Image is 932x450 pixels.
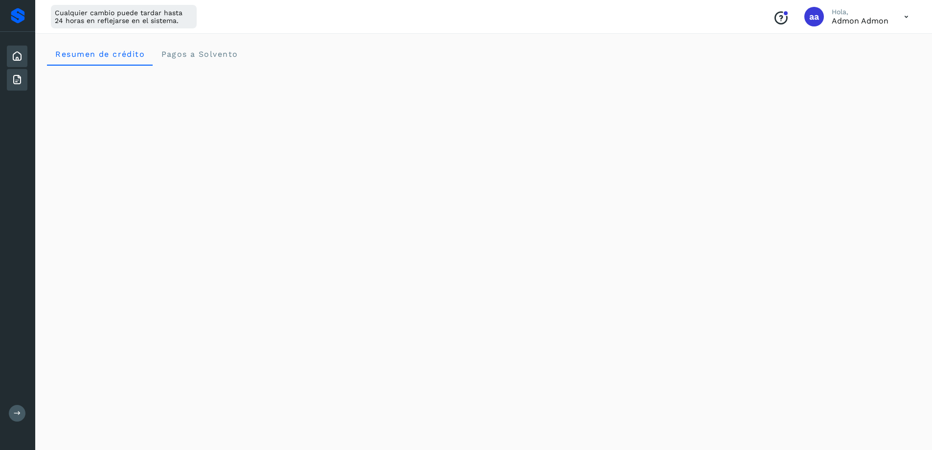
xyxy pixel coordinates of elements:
[832,8,888,16] p: Hola,
[160,49,238,59] span: Pagos a Solvento
[7,69,27,91] div: Facturas
[832,16,888,25] p: admon admon
[7,46,27,67] div: Inicio
[55,49,145,59] span: Resumen de crédito
[51,5,197,28] div: Cualquier cambio puede tardar hasta 24 horas en reflejarse en el sistema.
